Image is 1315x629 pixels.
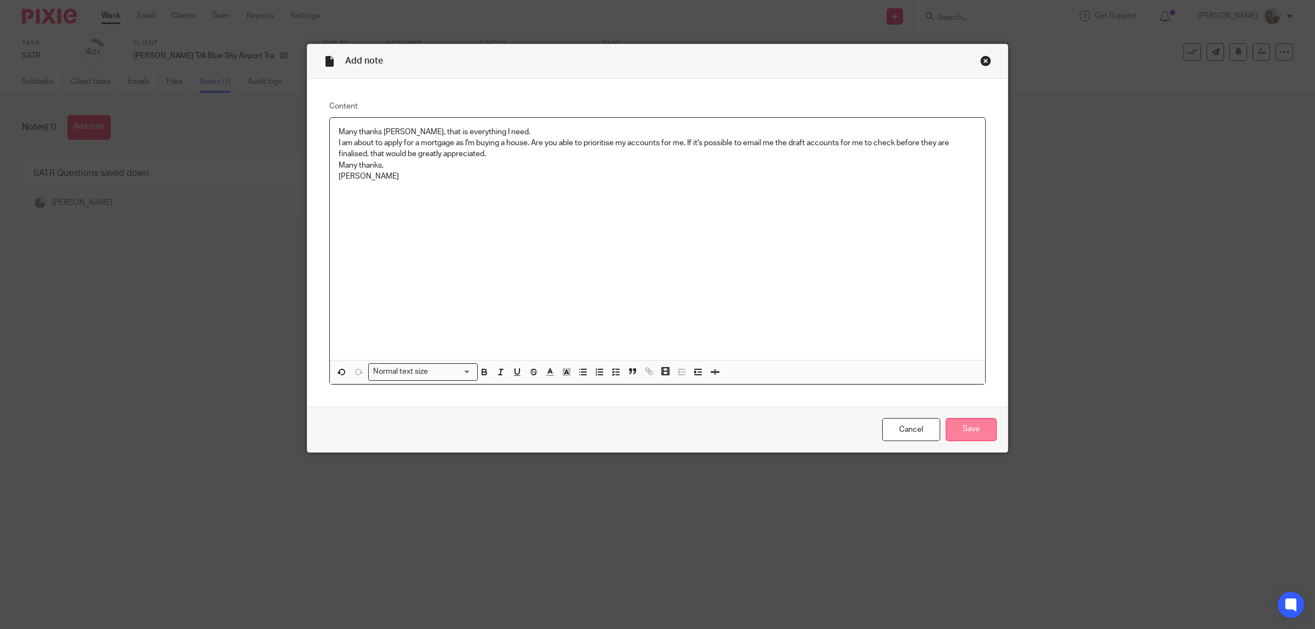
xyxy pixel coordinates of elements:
div: Close this dialog window [980,55,991,66]
input: Save [946,418,997,442]
p: Many thanks, [339,160,976,171]
span: Add note [345,56,383,65]
label: Content [329,101,986,112]
p: Many thanks [PERSON_NAME], that is everything I need. [339,127,976,138]
input: Search for option [432,366,471,378]
span: Normal text size [371,366,431,378]
p: [PERSON_NAME] [339,171,976,182]
div: Search for option [368,363,478,380]
a: Cancel [882,418,940,442]
p: I am about to apply for a mortgage as I'm buying a house. Are you able to prioritise my accounts ... [339,138,976,160]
